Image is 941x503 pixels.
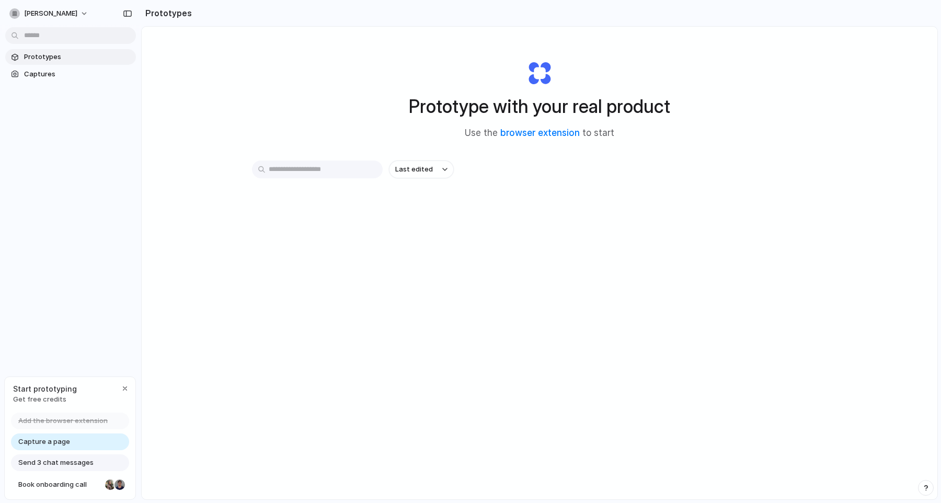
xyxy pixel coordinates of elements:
[13,394,77,405] span: Get free credits
[141,7,192,19] h2: Prototypes
[11,476,129,493] a: Book onboarding call
[104,478,117,491] div: Nicole Kubica
[18,479,101,490] span: Book onboarding call
[18,416,108,426] span: Add the browser extension
[24,8,77,19] span: [PERSON_NAME]
[389,161,454,178] button: Last edited
[409,93,670,120] h1: Prototype with your real product
[18,437,70,447] span: Capture a page
[18,458,94,468] span: Send 3 chat messages
[395,164,433,175] span: Last edited
[465,127,614,140] span: Use the to start
[24,69,132,79] span: Captures
[5,49,136,65] a: Prototypes
[5,5,94,22] button: [PERSON_NAME]
[113,478,126,491] div: Christian Iacullo
[24,52,132,62] span: Prototypes
[5,66,136,82] a: Captures
[13,383,77,394] span: Start prototyping
[500,128,580,138] a: browser extension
